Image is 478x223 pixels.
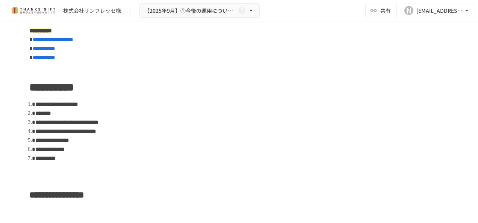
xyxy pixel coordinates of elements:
div: N [404,6,413,15]
button: N[EMAIL_ADDRESS][DOMAIN_NAME] [400,3,475,18]
div: [EMAIL_ADDRESS][DOMAIN_NAME] [416,6,463,15]
div: 株式会社サンフレッセ様 [63,7,121,15]
span: 共有 [380,6,391,15]
button: 共有 [365,3,397,18]
button: 【2025年9月】①今後の運用についてのご案内/THANKS GIFTキックオフMTG [139,3,260,18]
span: 【2025年9月】①今後の運用についてのご案内/THANKS GIFTキックオフMTG [144,6,237,15]
img: mMP1OxWUAhQbsRWCurg7vIHe5HqDpP7qZo7fRoNLXQh [9,5,57,17]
